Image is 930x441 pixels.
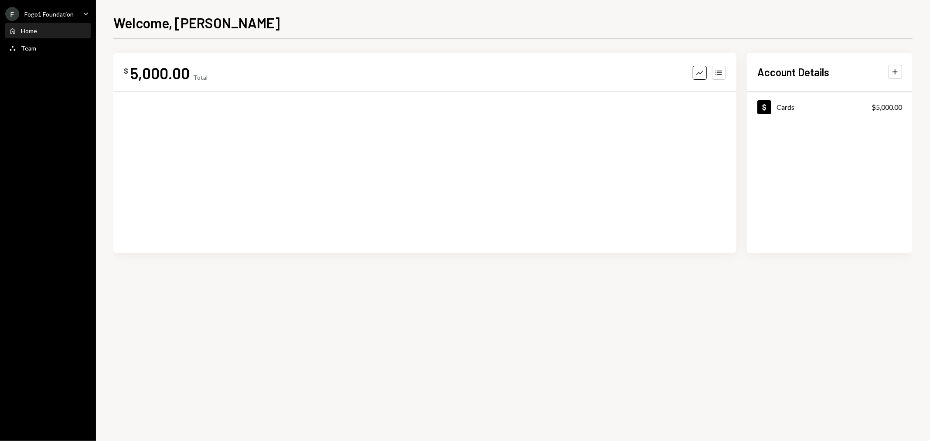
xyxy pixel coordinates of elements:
h2: Account Details [757,65,829,79]
div: Cards [777,103,794,111]
div: F [5,7,19,21]
div: Fogo1 Foundation [24,10,74,18]
h1: Welcome, [PERSON_NAME] [113,14,280,31]
a: Team [5,40,91,56]
div: Total [193,74,208,81]
div: 5,000.00 [130,63,190,83]
a: Home [5,23,91,38]
div: $ [124,67,128,75]
a: Cards$5,000.00 [747,92,913,122]
div: Team [21,44,36,52]
div: Home [21,27,37,34]
div: $5,000.00 [872,102,902,112]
